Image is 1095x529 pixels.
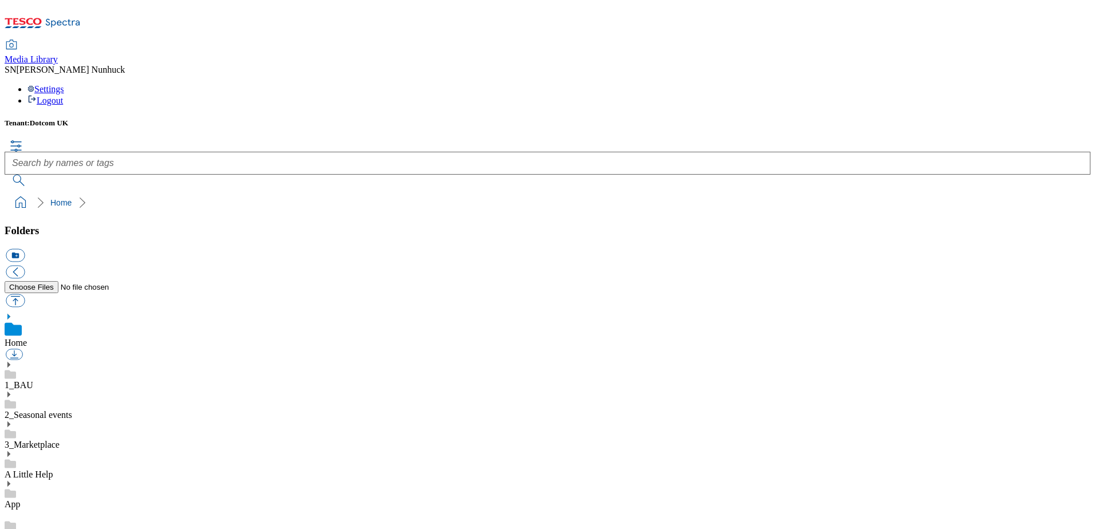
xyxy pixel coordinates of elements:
a: Logout [27,96,63,105]
span: SN [5,65,16,74]
span: [PERSON_NAME] Nunhuck [16,65,125,74]
a: App [5,499,21,509]
a: Settings [27,84,64,94]
h5: Tenant: [5,119,1090,128]
a: home [11,194,30,212]
a: A Little Help [5,469,53,479]
a: Home [5,338,27,348]
a: Home [50,198,72,207]
nav: breadcrumb [5,192,1090,214]
input: Search by names or tags [5,152,1090,175]
a: 2_Seasonal events [5,410,72,420]
span: Dotcom UK [30,119,68,127]
a: 1_BAU [5,380,33,390]
h3: Folders [5,224,1090,237]
span: Media Library [5,54,58,64]
a: 3_Marketplace [5,440,60,449]
a: Media Library [5,41,58,65]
